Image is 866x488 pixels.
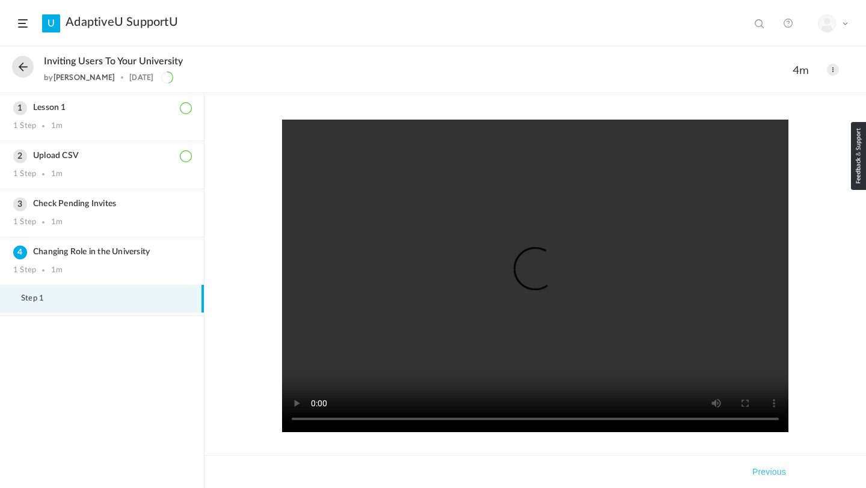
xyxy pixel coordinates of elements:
[818,15,835,32] img: user-image.png
[44,73,115,82] div: by
[13,266,36,275] div: 1 Step
[13,199,191,209] h3: Check Pending Invites
[51,218,63,227] div: 1m
[13,247,191,257] h3: Changing Role in the University
[13,151,191,161] h3: Upload CSV
[44,56,183,67] span: Inviting Users to your University
[13,103,191,113] h3: Lesson 1
[66,15,178,29] a: AdaptiveU SupportU
[51,169,63,179] div: 1m
[851,122,866,190] img: loop_feedback_btn.png
[13,169,36,179] div: 1 Step
[54,73,115,82] a: [PERSON_NAME]
[21,294,59,303] span: Step 1
[129,73,153,82] div: [DATE]
[793,63,815,77] span: 4m
[51,121,63,131] div: 1m
[51,266,63,275] div: 1m
[750,465,788,479] button: Previous
[13,218,36,227] div: 1 Step
[13,121,36,131] div: 1 Step
[42,14,60,32] a: U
